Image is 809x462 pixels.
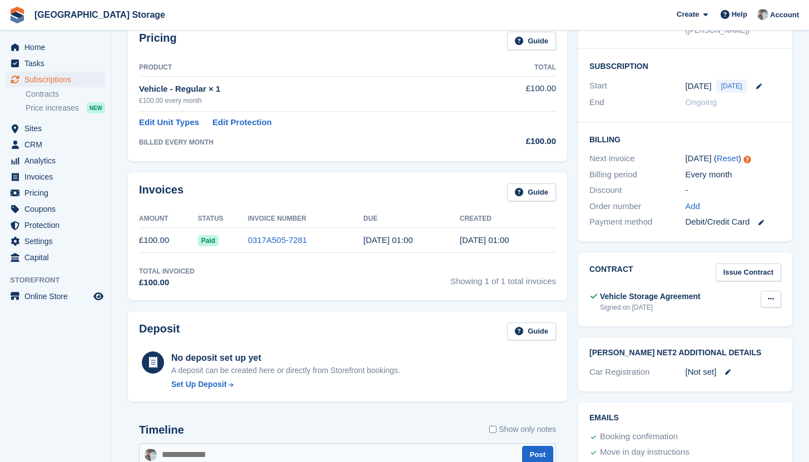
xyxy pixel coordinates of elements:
[9,7,26,23] img: stora-icon-8386f47178a22dfd0bd8f6a31ec36ba5ce8667c1dd55bd0f319d3a0aa187defe.svg
[24,201,91,217] span: Coupons
[742,155,752,165] div: Tooltip anchor
[139,116,199,129] a: Edit Unit Types
[686,366,782,379] div: [Not set]
[24,39,91,55] span: Home
[686,97,717,107] span: Ongoing
[716,80,747,93] span: [DATE]
[139,322,180,341] h2: Deposit
[139,210,198,228] th: Amount
[145,449,157,461] img: Will Strivens
[686,184,782,197] div: -
[139,83,479,96] div: Vehicle - Regular × 1
[139,59,479,77] th: Product
[139,228,198,253] td: £100.00
[589,349,781,357] h2: [PERSON_NAME] Net2 Additional Details
[171,365,400,376] p: A deposit can be created here or directly from Storefront bookings.
[139,137,479,147] div: BILLED EVERY MONTH
[686,168,782,181] div: Every month
[489,424,556,435] label: Show only notes
[139,276,195,289] div: £100.00
[732,9,747,20] span: Help
[139,424,184,436] h2: Timeline
[507,32,556,50] a: Guide
[589,200,686,213] div: Order number
[717,153,738,163] a: Reset
[450,266,556,289] span: Showing 1 of 1 total invoices
[489,424,497,435] input: Show only notes
[6,250,105,265] a: menu
[139,32,177,50] h2: Pricing
[460,210,556,228] th: Created
[24,153,91,168] span: Analytics
[248,210,364,228] th: Invoice Number
[248,235,307,245] a: 0317A505-7281
[139,266,195,276] div: Total Invoiced
[589,216,686,228] div: Payment method
[6,234,105,249] a: menu
[198,235,219,246] span: Paid
[507,183,556,202] a: Guide
[24,217,91,233] span: Protection
[10,275,111,286] span: Storefront
[24,250,91,265] span: Capital
[24,137,91,152] span: CRM
[600,446,689,459] div: Move in day instructions
[770,9,799,21] span: Account
[589,414,781,423] h2: Emails
[26,103,79,113] span: Price increases
[460,235,509,245] time: 2025-08-19 00:00:58 UTC
[6,137,105,152] a: menu
[589,60,781,71] h2: Subscription
[171,379,400,390] a: Set Up Deposit
[589,184,686,197] div: Discount
[198,210,248,228] th: Status
[6,201,105,217] a: menu
[600,430,678,444] div: Booking confirmation
[686,152,782,165] div: [DATE] ( )
[589,96,686,109] div: End
[171,351,400,365] div: No deposit set up yet
[479,76,556,111] td: £100.00
[212,116,272,129] a: Edit Protection
[30,6,170,24] a: [GEOGRAPHIC_DATA] Storage
[589,264,633,282] h2: Contract
[6,217,105,233] a: menu
[589,168,686,181] div: Billing period
[24,234,91,249] span: Settings
[24,72,91,87] span: Subscriptions
[600,302,701,312] div: Signed on [DATE]
[24,185,91,201] span: Pricing
[677,9,699,20] span: Create
[6,121,105,136] a: menu
[686,216,782,228] div: Debit/Credit Card
[24,56,91,71] span: Tasks
[26,102,105,114] a: Price increases NEW
[716,264,781,282] a: Issue Contract
[507,322,556,341] a: Guide
[6,56,105,71] a: menu
[589,133,781,145] h2: Billing
[686,80,712,93] time: 2025-08-19 00:00:00 UTC
[589,80,686,93] div: Start
[87,102,105,113] div: NEW
[139,96,479,106] div: £100.00 every month
[6,289,105,304] a: menu
[479,135,556,148] div: £100.00
[589,366,686,379] div: Car Registration
[171,379,227,390] div: Set Up Deposit
[26,89,105,100] a: Contracts
[139,183,183,202] h2: Invoices
[6,185,105,201] a: menu
[92,290,105,303] a: Preview store
[600,291,701,302] div: Vehicle Storage Agreement
[686,200,701,213] a: Add
[364,235,413,245] time: 2025-08-20 00:00:00 UTC
[479,59,556,77] th: Total
[364,210,460,228] th: Due
[589,152,686,165] div: Next invoice
[24,169,91,185] span: Invoices
[24,289,91,304] span: Online Store
[24,121,91,136] span: Sites
[6,153,105,168] a: menu
[757,9,768,20] img: Will Strivens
